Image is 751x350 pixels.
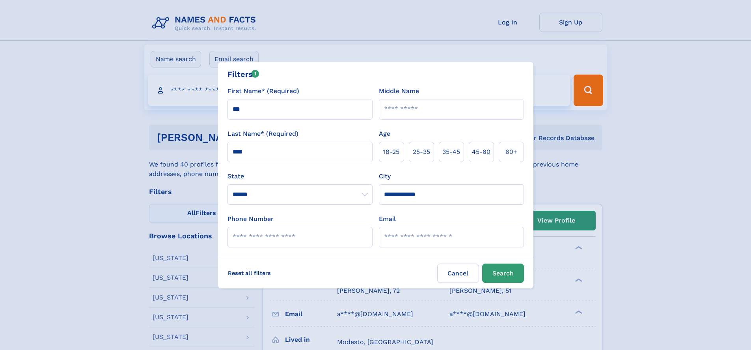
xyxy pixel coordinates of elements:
span: 25‑35 [413,147,430,157]
span: 18‑25 [383,147,399,157]
label: Cancel [437,264,479,283]
label: Last Name* (Required) [227,129,298,139]
span: 45‑60 [472,147,490,157]
label: Reset all filters [223,264,276,283]
label: Age [379,129,390,139]
span: 35‑45 [442,147,460,157]
label: Middle Name [379,86,419,96]
span: 60+ [505,147,517,157]
label: Phone Number [227,214,274,224]
label: First Name* (Required) [227,86,299,96]
div: Filters [227,68,259,80]
label: Email [379,214,396,224]
button: Search [482,264,524,283]
label: City [379,172,391,181]
label: State [227,172,373,181]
